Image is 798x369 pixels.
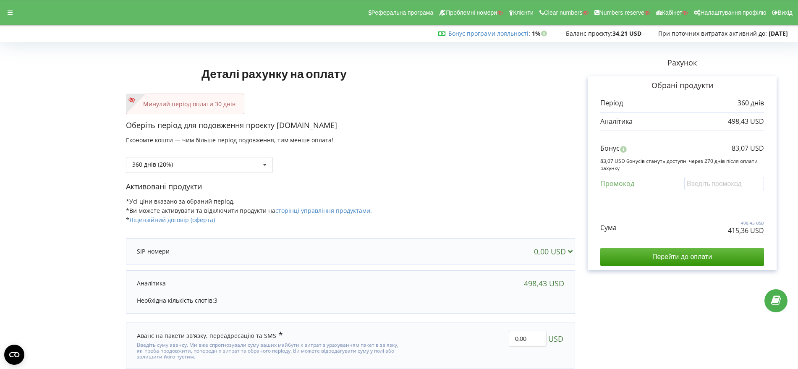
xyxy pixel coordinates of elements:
[137,279,166,288] p: Аналітика
[137,340,400,360] div: Введіть суму авансу. Ми вже спрогнозували суму ваших майбутніх витрат з урахуванням пакетів зв'яз...
[600,248,764,266] input: Перейти до оплати
[778,9,793,16] span: Вихід
[129,216,215,224] a: Ліцензійний договір (оферта)
[600,157,764,172] p: 83,07 USD бонусів стануть доступні через 270 днів після оплати рахунку
[600,117,633,126] p: Аналітика
[137,331,283,340] div: Аванс на пакети зв'язку, переадресацію та SMS
[600,98,623,108] p: Період
[126,53,422,94] h1: Деталі рахунку на оплату
[532,29,549,37] strong: 1%
[728,220,764,226] p: 498,43 USD
[600,223,617,233] p: Сума
[126,120,575,131] p: Оберіть період для подовження проєкту [DOMAIN_NAME]
[600,179,634,188] p: Промокод
[214,296,217,304] span: 3
[769,29,788,37] strong: [DATE]
[275,207,372,215] a: сторінці управління продуктами.
[4,345,24,365] button: Open CMP widget
[575,58,789,68] p: Рахунок
[446,9,497,16] span: Проблемні номери
[700,9,766,16] span: Налаштування профілю
[600,80,764,91] p: Обрані продукти
[126,197,235,205] span: *Усі ціни вказано за обраний період.
[126,181,575,192] p: Активовані продукти
[132,162,173,167] div: 360 днів (20%)
[524,279,564,288] div: 498,43 USD
[566,29,612,37] span: Баланс проєкту:
[534,247,576,256] div: 0,00 USD
[448,29,529,37] a: Бонус програми лояльності
[662,9,683,16] span: Кабінет
[135,100,235,108] p: Минулий період оплати 30 днів
[658,29,767,37] span: При поточних витратах активний до:
[599,9,644,16] span: Numbers reserve
[544,9,583,16] span: Clear numbers
[513,9,534,16] span: Клієнти
[548,331,563,347] span: USD
[448,29,530,37] span: :
[137,296,564,305] p: Необхідна кількість слотів:
[126,136,333,144] span: Економте кошти — чим більше період подовження, тим менше оплата!
[728,117,764,126] p: 498,43 USD
[732,144,764,153] p: 83,07 USD
[126,207,372,215] span: *Ви можете активувати та відключити продукти на
[612,29,641,37] strong: 34,21 USD
[372,9,434,16] span: Реферальна програма
[738,98,764,108] p: 360 днів
[728,226,764,236] p: 415,36 USD
[684,177,764,190] input: Введіть промокод
[600,144,620,153] p: Бонус
[137,247,170,256] p: SIP-номери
